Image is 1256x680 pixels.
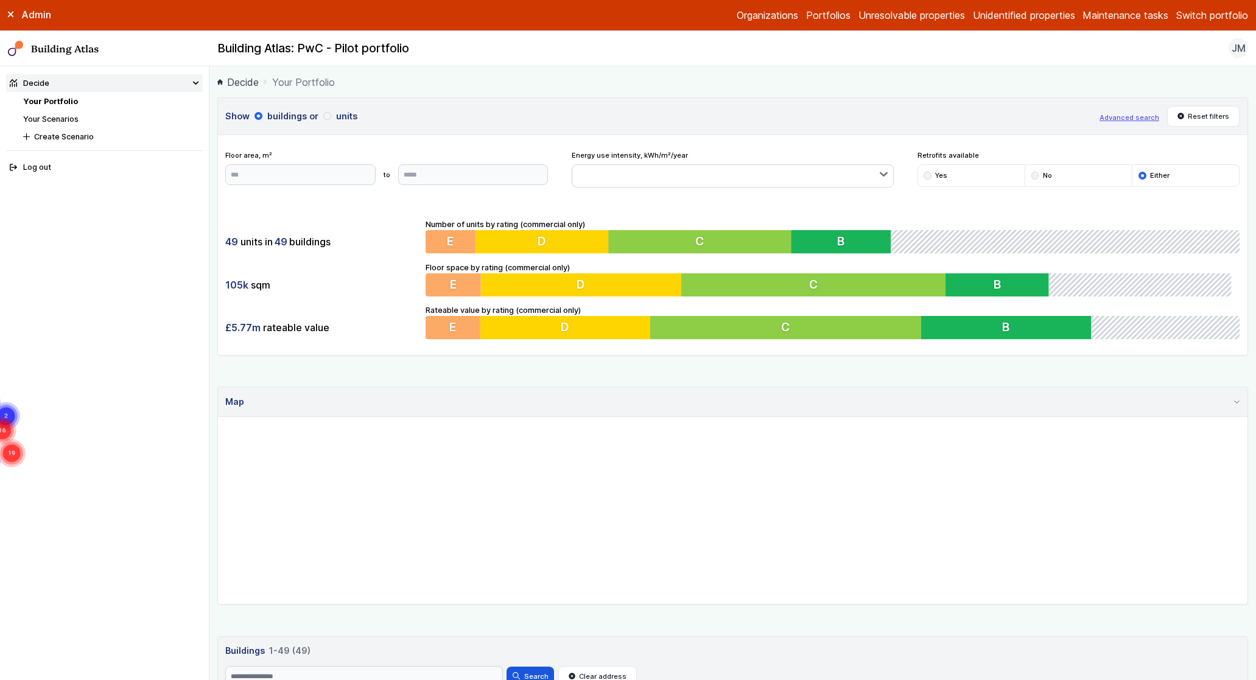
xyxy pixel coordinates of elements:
[225,235,238,248] span: 49
[1082,8,1168,23] a: Maintenance tasks
[10,77,49,89] div: Decide
[572,150,894,188] div: Energy use intensity, kWh/m²/year
[451,277,457,292] span: E
[837,234,844,249] span: B
[482,273,684,296] button: D
[23,114,79,124] a: Your Scenarios
[791,230,891,253] button: B
[218,387,1248,417] summary: Map
[858,8,965,23] a: Unresolvable properties
[782,320,790,335] span: C
[217,41,409,57] h2: Building Atlas: PwC - Pilot portfolio
[737,8,798,23] a: Organizations
[806,8,851,23] a: Portfolios
[1100,113,1159,122] button: Advanced search
[813,277,821,292] span: C
[23,97,78,106] a: Your Portfolio
[608,230,791,253] button: C
[1176,8,1248,23] button: Switch portfolio
[1000,277,1007,292] span: B
[426,316,480,339] button: E
[426,219,1240,254] div: Number of units by rating (commercial only)
[225,273,418,296] div: sqm
[225,316,418,339] div: rateable value
[225,164,548,185] form: to
[951,273,1055,296] button: B
[6,74,203,92] summary: Decide
[695,234,704,249] span: C
[538,234,546,249] span: D
[578,277,587,292] span: D
[225,278,248,292] span: 105k
[426,230,475,253] button: E
[480,316,650,339] button: D
[6,159,203,177] button: Log out
[8,41,24,57] img: main-0bbd2752.svg
[561,320,570,335] span: D
[225,644,1240,657] h3: Buildings
[217,75,259,89] a: Decide
[1003,320,1010,335] span: B
[917,150,1240,160] span: Retrofits available
[426,273,482,296] button: E
[426,262,1240,297] div: Floor space by rating (commercial only)
[225,230,418,253] div: units in buildings
[225,110,1092,123] h3: Show
[426,304,1240,340] div: Rateable value by rating (commercial only)
[1167,106,1240,127] button: Reset filters
[475,230,608,253] button: D
[650,316,921,339] button: C
[275,235,287,248] span: 49
[1229,38,1248,58] button: JM
[225,321,261,334] span: £5.77m
[684,273,951,296] button: C
[272,75,335,89] span: Your Portfolio
[921,316,1092,339] button: B
[1232,41,1246,55] span: JM
[269,644,310,657] span: 1-49 (49)
[450,320,457,335] span: E
[973,8,1075,23] a: Unidentified properties
[447,234,454,249] span: E
[225,150,548,184] div: Floor area, m²
[19,128,203,145] button: Create Scenario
